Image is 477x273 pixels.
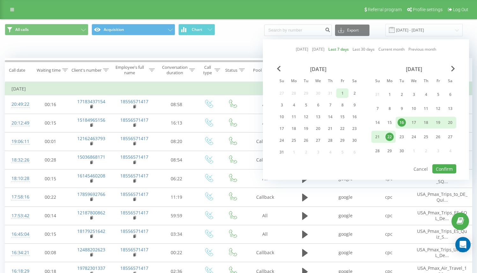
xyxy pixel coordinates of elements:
a: 18556571417 [120,247,148,253]
div: Sat Sep 6, 2025 [444,89,456,100]
div: 27 [446,133,454,141]
td: Callback [244,132,286,151]
div: 1 [338,89,347,97]
div: Fri Sep 5, 2025 [432,89,444,100]
div: 14 [326,113,334,121]
span: Next Month [451,66,455,72]
span: Referral program [368,7,402,12]
a: [DATE] [312,46,324,52]
div: 18 [422,119,430,127]
div: Sat Aug 9, 2025 [348,100,361,110]
div: 29 [385,147,394,155]
div: Sun Aug 24, 2025 [276,136,288,145]
td: 00:15 [31,169,71,188]
div: 18:10:28 [11,172,24,185]
td: 00:08 [31,243,71,262]
div: Open Intercom Messenger [455,237,471,252]
div: Sun Sep 7, 2025 [371,103,384,114]
td: 08:54 [157,151,197,169]
div: 4 [422,90,430,98]
abbr: Tuesday [301,77,311,86]
a: 18556571417 [120,154,148,160]
div: 10 [278,113,286,121]
a: 12162463793 [77,135,105,141]
div: 2 [398,90,406,98]
abbr: Saturday [350,77,359,86]
div: Tue Sep 16, 2025 [396,117,408,128]
div: Sat Sep 27, 2025 [444,131,456,143]
td: Callback [244,151,286,169]
abbr: Tuesday [397,77,406,86]
div: 2 [350,89,359,97]
div: 18 [290,125,298,133]
a: Last 7 days [328,46,349,52]
td: 59:59 [157,206,197,225]
td: Callback [244,188,286,206]
td: 00:16 [31,95,71,114]
button: All calls [5,24,88,35]
div: 21 [373,133,382,141]
div: 28 [373,147,382,155]
div: Mon Sep 29, 2025 [384,145,396,157]
td: All [244,169,286,188]
div: Conversation duration [162,65,188,75]
div: 31 [278,148,286,156]
td: All [244,225,286,243]
abbr: Monday [385,77,394,86]
div: Wed Aug 6, 2025 [312,100,324,110]
span: USA_Pmax_Trips_ES_Quiz_S... [417,228,467,240]
div: 3 [410,90,418,98]
div: 30 [350,136,359,145]
td: 00:15 [31,114,71,132]
a: 18556571417 [120,228,148,234]
div: Sun Sep 28, 2025 [371,145,384,157]
div: Sun Aug 17, 2025 [276,124,288,133]
div: 6 [446,90,454,98]
div: Pool name [253,68,273,73]
div: [DATE] [371,66,456,72]
div: Mon Aug 25, 2025 [288,136,300,145]
div: 11 [422,104,430,113]
div: 15 [385,119,394,127]
button: Chart [178,24,215,35]
td: 00:14 [31,206,71,225]
div: 11 [290,113,298,121]
div: Fri Aug 29, 2025 [336,136,348,145]
div: 17:53:42 [11,210,24,222]
div: 5 [302,101,310,109]
div: Thu Sep 11, 2025 [420,103,432,114]
div: 20:12:49 [11,117,24,129]
a: 19782301337 [77,265,105,271]
div: Thu Aug 28, 2025 [324,136,336,145]
div: Sun Aug 31, 2025 [276,147,288,157]
div: Thu Aug 14, 2025 [324,112,336,122]
div: Sat Sep 13, 2025 [444,103,456,114]
div: 16:45:04 [11,228,24,241]
div: 24 [278,136,286,145]
div: Waiting time [37,68,61,73]
a: 15184965156 [77,117,105,123]
div: Sat Sep 20, 2025 [444,117,456,128]
abbr: Thursday [325,77,335,86]
span: USA_Pmax_Trips_ES_SQL_De... [417,210,467,221]
input: Search by number [264,25,332,36]
div: 3 [278,101,286,109]
div: Sun Aug 3, 2025 [276,100,288,110]
td: 00:28 [31,151,71,169]
div: Wed Sep 10, 2025 [408,103,420,114]
button: Confirm [432,164,456,174]
div: 20 [446,119,454,127]
div: Wed Sep 24, 2025 [408,131,420,143]
div: Tue Aug 19, 2025 [300,124,312,133]
div: Fri Sep 26, 2025 [432,131,444,143]
a: 18556571417 [120,173,148,179]
div: Thu Sep 4, 2025 [420,89,432,100]
div: Fri Sep 19, 2025 [432,117,444,128]
div: 17 [410,119,418,127]
div: Mon Sep 15, 2025 [384,117,396,128]
td: All [244,114,286,132]
div: [DATE] [276,66,361,72]
span: All calls [15,27,29,32]
abbr: Monday [289,77,299,86]
abbr: Saturday [445,77,455,86]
